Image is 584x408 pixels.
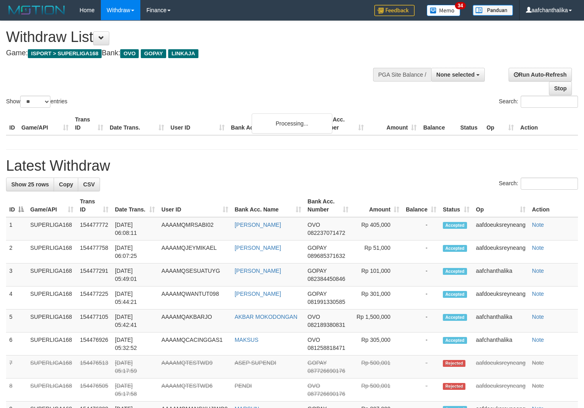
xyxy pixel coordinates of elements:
a: [PERSON_NAME] [235,245,281,251]
th: Op: activate to sort column ascending [473,194,529,217]
td: aafchanthalika [473,333,529,356]
a: Run Auto-Refresh [509,68,572,82]
td: 3 [6,264,27,287]
th: Game/API: activate to sort column ascending [27,194,77,217]
th: ID: activate to sort column descending [6,194,27,217]
td: aafchanthalika [473,264,529,287]
span: Copy 087726690176 to clipboard [308,391,345,397]
td: Rp 305,000 [352,333,403,356]
div: PGA Site Balance / [373,68,431,82]
td: AAAAMQTESTWD9 [158,356,231,379]
td: aafdoeuksreyneang [473,287,529,310]
span: Accepted [443,291,467,298]
h1: Latest Withdraw [6,158,578,174]
label: Search: [499,96,578,108]
span: Copy 089685371632 to clipboard [308,253,345,259]
span: Copy [59,181,73,188]
span: GOPAY [308,360,327,366]
th: Trans ID [72,112,106,135]
td: - [403,356,440,379]
select: Showentries [20,96,50,108]
a: PENDI [235,383,252,389]
th: Balance [420,112,457,135]
a: Note [532,268,544,274]
td: Rp 101,000 [352,264,403,287]
td: Rp 1,500,000 [352,310,403,333]
td: 6 [6,333,27,356]
td: SUPERLIGA168 [27,310,77,333]
span: Show 25 rows [11,181,49,188]
span: OVO [308,383,320,389]
a: MAKSUS [235,337,259,343]
span: Accepted [443,337,467,344]
td: AAAAMQSESUATUYG [158,264,231,287]
td: 154477105 [77,310,112,333]
img: panduan.png [473,5,513,16]
td: - [403,217,440,241]
span: ISPORT > SUPERLIGA168 [28,49,102,58]
td: SUPERLIGA168 [27,379,77,402]
td: SUPERLIGA168 [27,217,77,241]
img: Feedback.jpg [374,5,415,16]
td: Rp 51,000 [352,241,403,264]
h4: Game: Bank: [6,49,381,57]
td: [DATE] 05:49:01 [112,264,158,287]
td: - [403,379,440,402]
a: Note [532,360,544,366]
span: CSV [83,181,95,188]
td: [DATE] 06:07:25 [112,241,158,264]
span: Rejected [443,383,465,390]
td: [DATE] 05:44:21 [112,287,158,310]
th: Balance: activate to sort column ascending [403,194,440,217]
td: - [403,241,440,264]
a: AKBAR MOKODONGAN [235,314,298,320]
a: Note [532,222,544,228]
th: Bank Acc. Number: activate to sort column ascending [305,194,352,217]
td: [DATE] 06:08:11 [112,217,158,241]
span: Copy 082189380831 to clipboard [308,322,345,328]
td: AAAAMQTESTWD6 [158,379,231,402]
td: 154476505 [77,379,112,402]
th: Bank Acc. Number [314,112,367,135]
span: GOPAY [141,49,166,58]
span: 34 [455,2,466,9]
td: 1 [6,217,27,241]
td: - [403,333,440,356]
span: GOPAY [308,291,327,297]
span: Copy 081991330585 to clipboard [308,299,345,305]
label: Search: [499,178,578,190]
td: [DATE] 05:42:41 [112,310,158,333]
td: Rp 405,000 [352,217,403,241]
a: ASEP SUPENDI [235,360,276,366]
th: Op [483,112,517,135]
th: Bank Acc. Name [228,112,315,135]
td: 154477772 [77,217,112,241]
th: Status: activate to sort column ascending [440,194,473,217]
span: Copy 087726690176 to clipboard [308,368,345,374]
td: AAAAMQAKBARJO [158,310,231,333]
a: Note [532,291,544,297]
td: SUPERLIGA168 [27,356,77,379]
td: - [403,310,440,333]
span: Copy 082384450846 to clipboard [308,276,345,282]
span: Accepted [443,314,467,321]
td: aafdoeuksreyneang [473,241,529,264]
img: Button%20Memo.svg [427,5,461,16]
th: Trans ID: activate to sort column ascending [77,194,112,217]
span: OVO [308,337,320,343]
td: AAAAMQMRSABI02 [158,217,231,241]
span: Accepted [443,245,467,252]
td: SUPERLIGA168 [27,264,77,287]
a: Note [532,314,544,320]
td: Rp 500,001 [352,379,403,402]
a: Note [532,245,544,251]
a: CSV [78,178,100,191]
span: OVO [308,314,320,320]
td: Rp 301,000 [352,287,403,310]
a: [PERSON_NAME] [235,291,281,297]
td: SUPERLIGA168 [27,287,77,310]
span: Accepted [443,268,467,275]
a: Copy [54,178,78,191]
td: AAAAMQCACINGGAS1 [158,333,231,356]
span: Accepted [443,222,467,229]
